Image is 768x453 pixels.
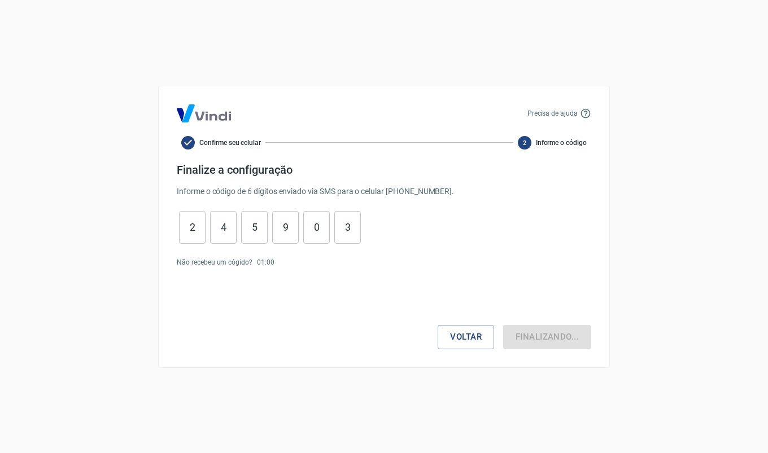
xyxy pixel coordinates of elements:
[177,186,591,197] p: Informe o código de 6 dígitos enviado via SMS para o celular [PHONE_NUMBER] .
[523,139,526,146] text: 2
[536,138,587,148] span: Informe o código
[177,104,231,122] img: Logo Vind
[438,325,494,349] button: Voltar
[177,257,252,267] p: Não recebeu um cógido?
[199,138,261,148] span: Confirme seu celular
[527,108,578,118] p: Precisa de ajuda
[177,163,591,177] h4: Finalize a configuração
[257,257,274,267] p: 01 : 00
